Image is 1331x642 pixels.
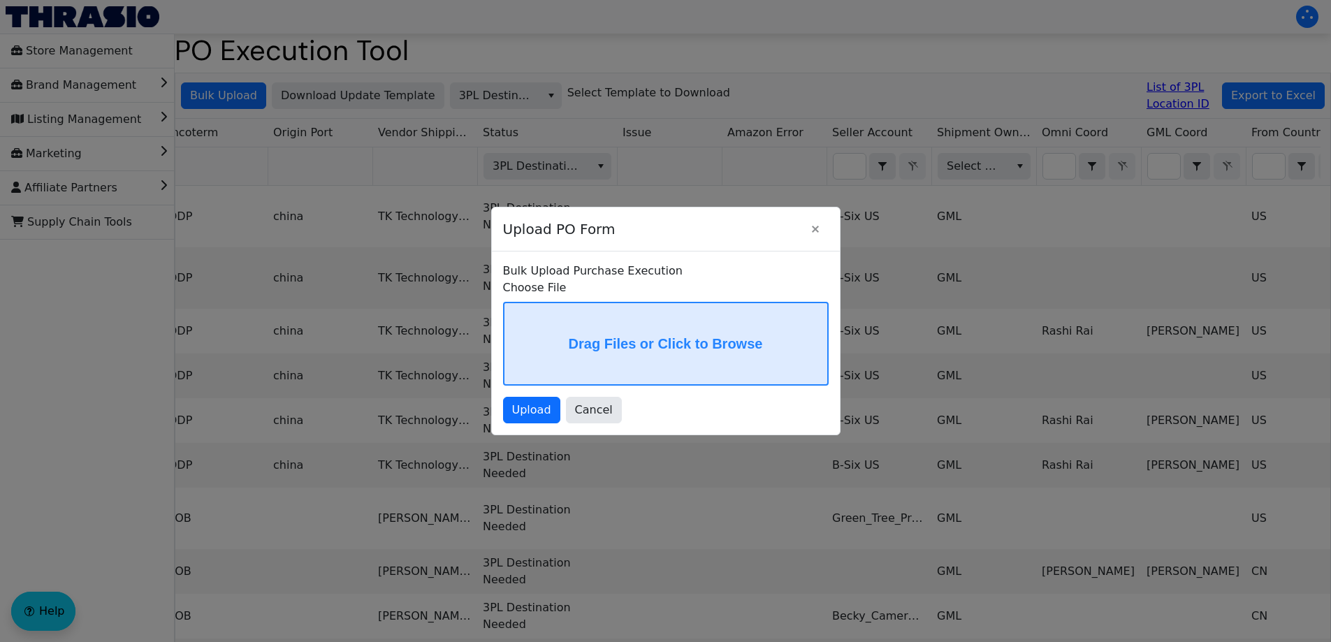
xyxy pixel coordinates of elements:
label: Drag Files or Click to Browse [504,303,827,384]
span: Upload PO Form [503,212,802,247]
button: Cancel [566,397,622,423]
span: Cancel [575,402,613,418]
label: Choose File [503,279,829,296]
button: Close [802,216,829,242]
p: Bulk Upload Purchase Execution [503,263,829,279]
span: Upload [512,402,551,418]
button: Upload [503,397,560,423]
